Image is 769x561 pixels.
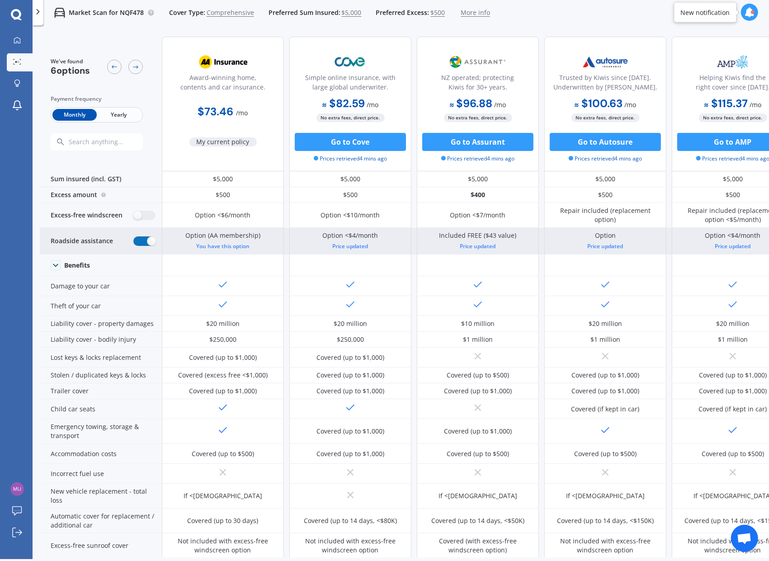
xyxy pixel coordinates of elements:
div: Covered (up to $500) [447,449,509,458]
div: Covered (up to $1,000) [316,387,384,396]
div: Option <$4/month [705,231,761,251]
div: Simple online insurance, with large global underwriter. [297,73,404,95]
img: AA.webp [193,51,253,73]
div: Open chat [731,525,758,552]
div: Excess amount [40,187,162,203]
div: If <[DEMOGRAPHIC_DATA] [184,491,262,500]
img: Cove.webp [321,51,380,73]
div: Liability cover - bodily injury [40,332,162,348]
div: Covered (up to $1,000) [571,387,639,396]
div: Covered (up to $500) [702,449,764,458]
img: AMP.webp [703,51,763,73]
div: Theft of your car [40,296,162,316]
div: New vehicle replacement - total loss [40,484,162,509]
div: Trusted by Kiwis since [DATE]. Underwritten by [PERSON_NAME]. [552,73,659,95]
span: Prices retrieved 4 mins ago [441,155,515,163]
button: Go to Assurant [422,133,533,151]
div: Payment frequency [51,94,143,104]
span: / mo [236,108,248,117]
div: Lost keys & locks replacement [40,348,162,368]
div: Trailer cover [40,383,162,399]
div: Award-winning home, contents and car insurance. [170,73,276,95]
div: Roadside assistance [40,228,162,255]
div: Incorrect fuel use [40,464,162,484]
div: Automatic cover for replacement / additional car [40,509,162,533]
div: Stolen / duplicated keys & locks [40,368,162,383]
div: NZ operated; protecting Kiwis for 30+ years. [425,73,531,95]
b: $73.46 [198,104,234,118]
p: Market Scan for NQF478 [69,8,144,17]
div: Covered (up to $1,000) [316,371,384,380]
div: $20 million [589,319,622,328]
span: / mo [624,100,636,109]
div: Covered (up to $1,000) [189,353,257,362]
div: $20 million [716,319,750,328]
div: Option [588,231,623,251]
div: Covered (up to $500) [447,371,509,380]
div: Excess-free windscreen [40,203,162,228]
div: Covered (up to $1,000) [316,427,384,436]
div: $10 million [461,319,495,328]
div: Covered (if kept in car) [571,405,640,414]
div: Covered (up to 30 days) [188,516,259,525]
div: Price updated [588,242,623,251]
div: Covered (excess free <$1,000) [178,371,268,380]
div: Covered (up to $1,000) [699,371,767,380]
div: $1 million [463,335,493,344]
div: Benefits [64,261,90,269]
div: Covered (with excess-free windscreen option) [424,537,532,555]
span: No extra fees, direct price. [444,113,512,122]
div: Emergency towing, storage & transport [40,419,162,444]
span: More info [461,8,490,17]
span: No extra fees, direct price. [571,113,640,122]
div: Included FREE ($43 value) [439,231,517,251]
b: $100.63 [575,96,623,110]
div: Covered (up to $500) [574,449,637,458]
span: Preferred Excess: [376,8,429,17]
span: Prices retrieved 4 mins ago [314,155,387,163]
div: Not included with excess-free windscreen option [169,537,277,555]
div: $5,000 [417,171,539,187]
span: $5,000 [342,8,362,17]
div: $5,000 [162,171,284,187]
span: Preferred Sum Insured: [269,8,340,17]
div: Covered (up to $1,000) [444,427,512,436]
div: If <[DEMOGRAPHIC_DATA] [566,491,645,500]
div: $500 [289,187,411,203]
span: No extra fees, direct price. [699,113,767,122]
div: Covered (up to $1,000) [316,353,384,362]
div: Covered (up to $500) [192,449,254,458]
input: Search anything... [68,138,160,146]
div: $5,000 [544,171,666,187]
div: Covered (up to 14 days, <$150K) [557,516,654,525]
b: $96.88 [450,96,493,110]
div: $1 million [590,335,620,344]
b: $82.59 [322,96,365,110]
div: If <[DEMOGRAPHIC_DATA] [439,491,517,500]
img: d3d0b061efff0ff590eb9faf206e7f16 [10,482,24,496]
span: Monthly [52,109,97,121]
div: Covered (up to 14 days, <$80K) [304,516,397,525]
span: My current policy [189,137,257,146]
div: $500 [544,187,666,203]
div: Damage to your car [40,276,162,296]
div: Covered (up to $1,000) [316,449,384,458]
div: $500 [162,187,284,203]
div: Child car seats [40,399,162,419]
div: $250,000 [337,335,364,344]
span: / mo [495,100,506,109]
div: Option <$6/month [195,211,251,220]
div: Repair included (replacement option) [551,206,660,224]
span: We've found [51,57,90,66]
b: $115.37 [704,96,748,110]
div: New notification [681,8,730,17]
div: Not included with excess-free windscreen option [551,537,660,555]
div: Covered (up to $1,000) [571,371,639,380]
img: Autosure.webp [576,51,635,73]
span: Cover Type: [169,8,205,17]
div: Option (AA membership) [185,231,260,251]
div: Price updated [705,242,761,251]
div: Liability cover - property damages [40,316,162,332]
span: $500 [430,8,445,17]
div: $1 million [718,335,748,344]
